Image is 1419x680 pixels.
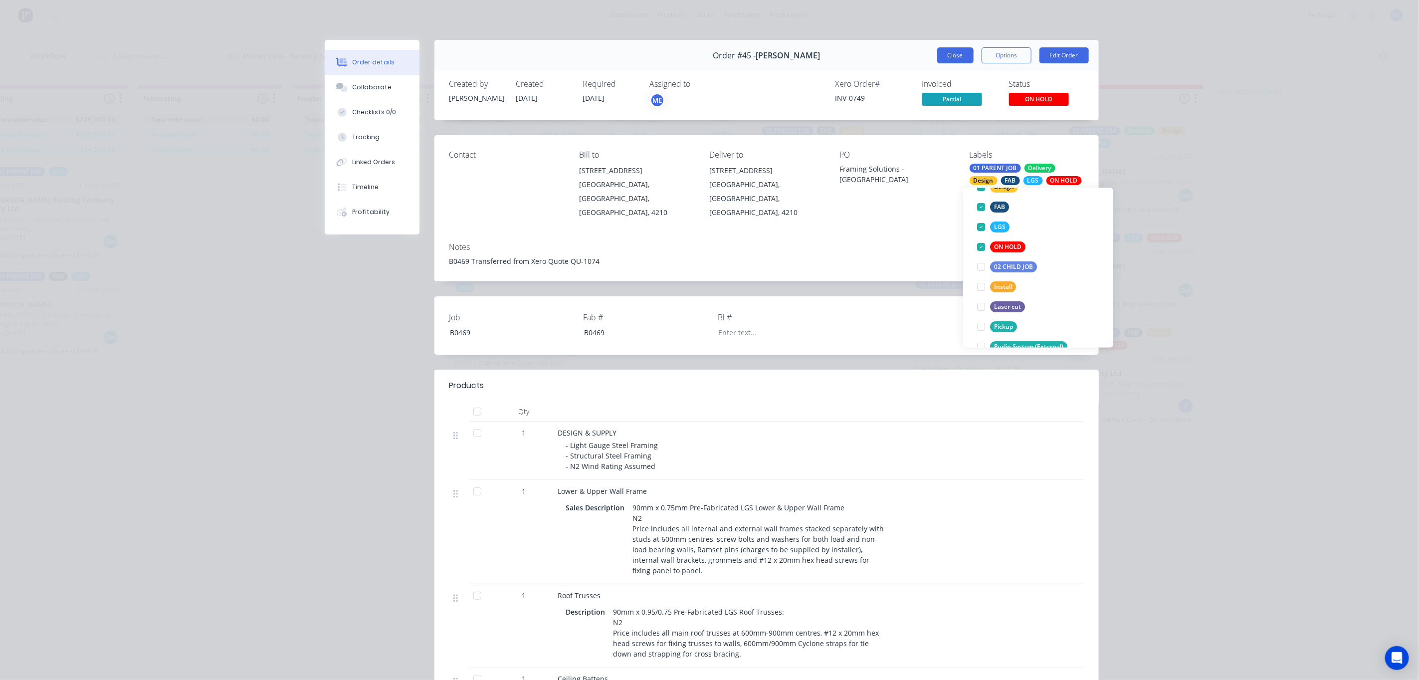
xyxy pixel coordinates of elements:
[709,150,823,160] div: Deliver to
[449,242,1084,252] div: Notes
[709,164,823,220] div: [STREET_ADDRESS][GEOGRAPHIC_DATA], [GEOGRAPHIC_DATA], [GEOGRAPHIC_DATA], 4210
[352,108,396,117] div: Checklists 0/0
[522,428,526,438] span: 1
[709,178,823,220] div: [GEOGRAPHIC_DATA], [GEOGRAPHIC_DATA], [GEOGRAPHIC_DATA], 4210
[650,79,750,89] div: Assigned to
[974,280,1020,294] button: Install
[974,181,1022,195] button: Design
[835,93,910,103] div: INV-0749
[522,590,526,601] span: 1
[583,93,605,103] span: [DATE]
[974,260,1041,274] button: 02 CHILD JOB
[991,322,1017,333] div: Pickup
[922,79,997,89] div: Invoiced
[991,282,1016,293] div: Install
[558,486,647,496] span: Lower & Upper Wall Frame
[352,133,380,142] div: Tracking
[970,164,1021,173] div: 01 PARENT JOB
[1024,164,1055,173] div: Delivery
[1023,176,1043,185] div: LGS
[579,164,693,220] div: [STREET_ADDRESS][GEOGRAPHIC_DATA], [GEOGRAPHIC_DATA], [GEOGRAPHIC_DATA], 4210
[1009,93,1069,108] button: ON HOLD
[352,83,392,92] div: Collaborate
[991,222,1010,233] div: LGS
[974,221,1014,234] button: LGS
[352,208,390,217] div: Profitability
[449,93,504,103] div: [PERSON_NAME]
[650,93,665,108] button: ME
[991,342,1068,353] div: Purlin System (External)
[449,380,484,392] div: Products
[937,47,974,63] button: Close
[566,441,658,471] span: - Light Gauge Steel Framing - Structural Steel Framing - N2 Wind Rating Assumed
[579,164,693,178] div: [STREET_ADDRESS]
[991,242,1026,253] div: ON HOLD
[1009,79,1084,89] div: Status
[1001,176,1020,185] div: FAB
[839,150,954,160] div: PO
[709,164,823,178] div: [STREET_ADDRESS]
[974,340,1072,354] button: Purlin System (External)
[1009,93,1069,105] span: ON HOLD
[566,605,609,619] div: Description
[325,100,419,125] button: Checklists 0/0
[566,500,629,515] div: Sales Description
[325,75,419,100] button: Collaborate
[835,79,910,89] div: Xero Order #
[325,150,419,175] button: Linked Orders
[922,93,982,105] span: Partial
[974,240,1030,254] button: ON HOLD
[1385,646,1409,670] div: Open Intercom Messenger
[325,175,419,200] button: Timeline
[974,300,1029,314] button: Laser cut
[325,200,419,225] button: Profitability
[713,51,756,60] span: Order #45 -
[576,325,701,340] div: B0469
[584,311,708,323] label: Fab #
[558,591,601,600] span: Roof Trusses
[756,51,820,60] span: [PERSON_NAME]
[974,201,1014,215] button: FAB
[325,125,419,150] button: Tracking
[352,58,395,67] div: Order details
[991,262,1037,273] div: 02 CHILD JOB
[583,79,638,89] div: Required
[609,605,891,661] div: 90mm x 0.95/0.75 Pre-Fabricated LGS Roof Trusses: N2 Price includes all main roof trusses at 600m...
[991,202,1010,213] div: FAB
[629,500,891,578] div: 90mm x 0.75mm Pre-Fabricated LGS Lower & Upper Wall Frame N2 Price includes all internal and exte...
[325,50,419,75] button: Order details
[516,93,538,103] span: [DATE]
[1046,176,1082,185] div: ON HOLD
[449,311,574,323] label: Job
[442,325,567,340] div: B0469
[579,178,693,220] div: [GEOGRAPHIC_DATA], [GEOGRAPHIC_DATA], [GEOGRAPHIC_DATA], 4210
[558,428,617,438] span: DESIGN & SUPPLY
[839,164,954,185] div: Framing Solutions -[GEOGRAPHIC_DATA]
[449,256,1084,266] div: B0469 Transferred from Xero Quote QU-1074
[974,320,1021,334] button: Pickup
[352,158,395,167] div: Linked Orders
[991,302,1025,313] div: Laser cut
[718,311,842,323] label: Bl #
[970,150,1084,160] div: Labels
[1039,47,1089,63] button: Edit Order
[516,79,571,89] div: Created
[449,79,504,89] div: Created by
[494,402,554,422] div: Qty
[449,150,564,160] div: Contact
[522,486,526,496] span: 1
[352,183,379,192] div: Timeline
[982,47,1031,63] button: Options
[970,176,998,185] div: Design
[579,150,693,160] div: Bill to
